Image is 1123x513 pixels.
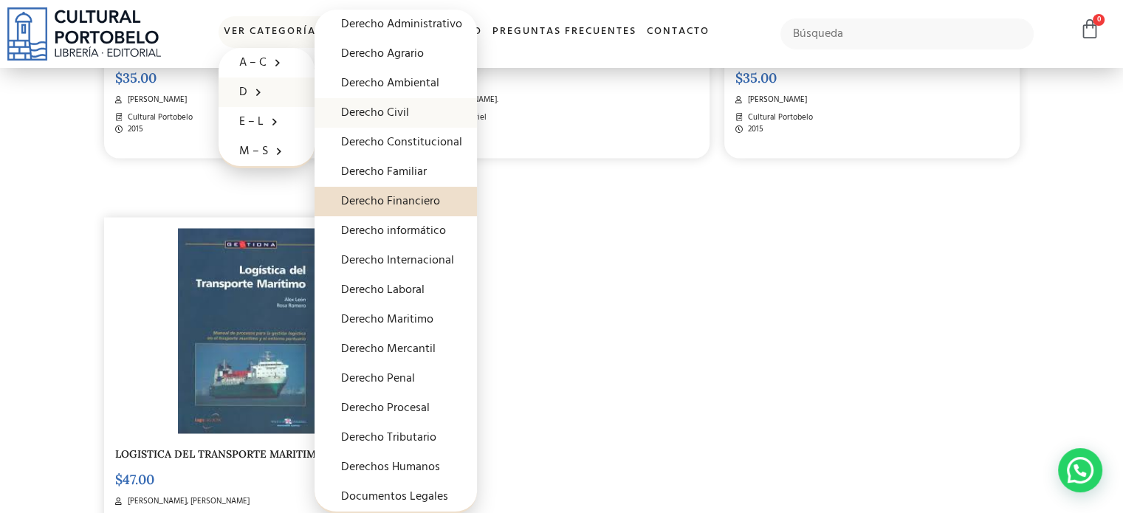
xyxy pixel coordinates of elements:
span: Cultural Portobelo [744,111,813,124]
a: Derechos Humanos [315,452,477,482]
a: Ver Categorías [219,16,343,48]
a: Derecho Ambiental [315,69,477,98]
ul: Ver Categorías [219,48,315,168]
a: LOGISTICA DEL TRANSPORTE MARITIMO [115,447,324,461]
a: Derecho Tributario [315,423,477,452]
a: Derecho Internacional [315,246,477,275]
a: Derecho Laboral [315,275,477,305]
span: [PERSON_NAME], [PERSON_NAME] [124,495,250,508]
bdi: 35.00 [115,69,157,86]
bdi: 35.00 [735,69,777,86]
a: Derecho informático [315,216,477,246]
input: Búsqueda [780,18,1034,49]
a: M – S [219,137,315,166]
a: Derecho Maritimo [315,305,477,334]
a: 0 [1079,18,1100,40]
span: [PERSON_NAME] [744,94,807,106]
a: Preguntas frecuentes [487,16,642,48]
a: Derecho Administrativo [315,10,477,39]
a: D [219,78,315,107]
a: Derecho Mercantil [315,334,477,364]
bdi: 47.00 [115,471,154,488]
a: Contacto [642,16,715,48]
span: $ [115,471,123,488]
span: [PERSON_NAME] [124,94,187,106]
span: $ [735,69,743,86]
div: Contactar por WhatsApp [1058,448,1102,492]
a: E – L [219,107,315,137]
a: Derecho Financiero [315,187,477,216]
span: 0 [1093,14,1105,26]
a: Derecho Procesal [315,393,477,423]
a: Derecho Civil [315,98,477,128]
a: Derecho Penal [315,364,477,393]
a: Documentos Legales [315,482,477,512]
a: Derecho Familiar [315,157,477,187]
span: 2015 [124,123,143,136]
span: $ [115,69,123,86]
a: A – C [219,48,315,78]
span: 2015 [744,123,763,136]
img: logistica_del_transporte_marino-2.jpg [178,228,325,433]
a: Derecho Constitucional [315,128,477,157]
span: Cultural Portobelo [124,111,193,124]
a: Derecho Agrario [315,39,477,69]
